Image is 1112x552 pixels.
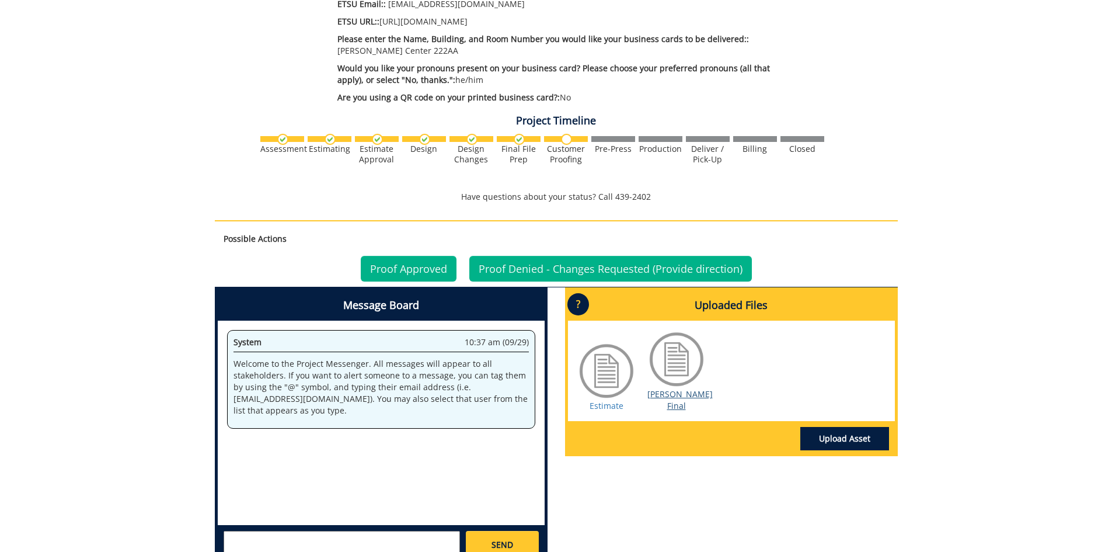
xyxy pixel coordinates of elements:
[337,16,379,27] span: ETSU URL::
[337,16,794,27] p: [URL][DOMAIN_NAME]
[568,290,895,321] h4: Uploaded Files
[337,33,794,57] p: [PERSON_NAME] Center 222AA
[233,336,262,348] span: System
[260,144,304,154] div: Assessment
[337,63,794,86] p: he/him
[337,33,749,44] span: Please enter the Name, Building, and Room Number you would like your business cards to be deliver...
[308,144,351,154] div: Estimating
[590,400,623,411] a: Estimate
[337,63,770,85] span: Would you like your pronouns present on your business card? Please choose your preferred pronouns...
[466,134,477,145] img: checkmark
[325,134,336,145] img: checkmark
[800,427,889,450] a: Upload Asset
[497,144,541,165] div: Final File Prep
[733,144,777,154] div: Billing
[215,191,898,203] p: Have questions about your status? Call 439-2402
[337,92,560,103] span: Are you using a QR code on your printed business card?:
[372,134,383,145] img: checkmark
[337,92,794,103] p: No
[647,388,713,411] a: [PERSON_NAME] Final
[355,144,399,165] div: Estimate Approval
[491,539,513,551] span: SEND
[465,336,529,348] span: 10:37 am (09/29)
[361,256,456,282] a: Proof Approved
[402,144,446,154] div: Design
[233,358,529,416] p: Welcome to the Project Messenger. All messages will appear to all stakeholders. If you want to al...
[780,144,824,154] div: Closed
[419,134,430,145] img: checkmark
[469,256,752,282] a: Proof Denied - Changes Requested (Provide direction)
[686,144,730,165] div: Deliver / Pick-Up
[639,144,682,154] div: Production
[224,233,287,244] strong: Possible Actions
[561,134,572,145] img: no
[449,144,493,165] div: Design Changes
[544,144,588,165] div: Customer Proofing
[215,115,898,127] h4: Project Timeline
[218,290,545,321] h4: Message Board
[567,293,589,315] p: ?
[277,134,288,145] img: checkmark
[514,134,525,145] img: checkmark
[591,144,635,154] div: Pre-Press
